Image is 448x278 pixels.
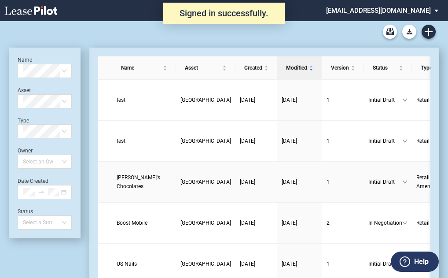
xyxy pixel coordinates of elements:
[180,97,231,103] span: Easton Square
[327,178,360,186] a: 1
[414,256,429,267] label: Help
[117,97,125,103] span: test
[364,56,412,80] th: Status
[421,63,435,72] span: Type
[180,219,231,227] a: [GEOGRAPHIC_DATA]
[18,118,29,124] label: Type
[327,261,330,267] span: 1
[327,220,330,226] span: 2
[240,219,273,227] a: [DATE]
[117,261,137,267] span: US Nails
[282,219,318,227] a: [DATE]
[180,96,231,104] a: [GEOGRAPHIC_DATA]
[240,138,255,144] span: [DATE]
[416,137,446,145] a: Retail Lease
[163,3,285,24] div: Signed in successfully.
[18,148,33,154] label: Owner
[117,137,172,145] a: test
[18,57,32,63] label: Name
[400,25,419,39] md-menu: Download Blank Form List
[416,219,446,227] a: Retail Lease
[402,220,408,226] span: down
[402,179,408,185] span: down
[368,219,402,227] span: In Negotiation
[282,179,297,185] span: [DATE]
[244,63,262,72] span: Created
[402,25,416,39] button: Download Blank Form
[185,63,220,72] span: Asset
[240,261,255,267] span: [DATE]
[327,137,360,145] a: 1
[117,173,172,191] a: [PERSON_NAME]'s Chocolates
[368,178,402,186] span: Initial Draft
[240,97,255,103] span: [DATE]
[117,138,125,144] span: test
[383,25,397,39] a: Archive
[368,137,402,145] span: Initial Draft
[240,179,255,185] span: [DATE]
[240,220,255,226] span: [DATE]
[282,220,297,226] span: [DATE]
[282,261,297,267] span: [DATE]
[240,96,273,104] a: [DATE]
[416,138,444,144] span: Retail Lease
[180,259,231,268] a: [GEOGRAPHIC_DATA]
[117,220,147,226] span: Boost Mobile
[327,96,360,104] a: 1
[327,179,330,185] span: 1
[422,25,436,39] a: Create new document
[282,96,318,104] a: [DATE]
[416,96,446,104] a: Retail Lease
[277,56,322,80] th: Modified
[180,220,231,226] span: Sunbury Plaza
[373,63,397,72] span: Status
[240,259,273,268] a: [DATE]
[18,208,33,215] label: Status
[322,56,364,80] th: Version
[180,178,231,186] a: [GEOGRAPHIC_DATA]
[282,259,318,268] a: [DATE]
[121,63,161,72] span: Name
[391,252,439,272] button: Help
[327,259,360,268] a: 1
[240,137,273,145] a: [DATE]
[327,97,330,103] span: 1
[117,174,160,189] span: Kilwin's Chocolates
[282,178,318,186] a: [DATE]
[416,173,446,191] a: Retail Amendment
[112,56,176,80] th: Name
[368,259,402,268] span: Initial Draft
[235,56,277,80] th: Created
[416,174,446,189] span: Retail Amendment
[286,63,307,72] span: Modified
[327,219,360,227] a: 2
[117,219,172,227] a: Boost Mobile
[18,87,31,93] label: Asset
[368,96,402,104] span: Initial Draft
[38,189,44,195] span: to
[180,138,231,144] span: Stone Creek Village
[416,220,444,226] span: Retail Lease
[38,189,44,195] span: swap-right
[327,138,330,144] span: 1
[180,137,231,145] a: [GEOGRAPHIC_DATA]
[402,138,408,144] span: down
[282,97,297,103] span: [DATE]
[18,178,48,184] label: Date Created
[402,97,408,103] span: down
[117,96,172,104] a: test
[282,138,297,144] span: [DATE]
[416,97,444,103] span: Retail Lease
[117,259,172,268] a: US Nails
[331,63,349,72] span: Version
[176,56,235,80] th: Asset
[240,178,273,186] a: [DATE]
[180,179,231,185] span: Stone Creek Village
[282,137,318,145] a: [DATE]
[180,261,231,267] span: Renaissance Village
